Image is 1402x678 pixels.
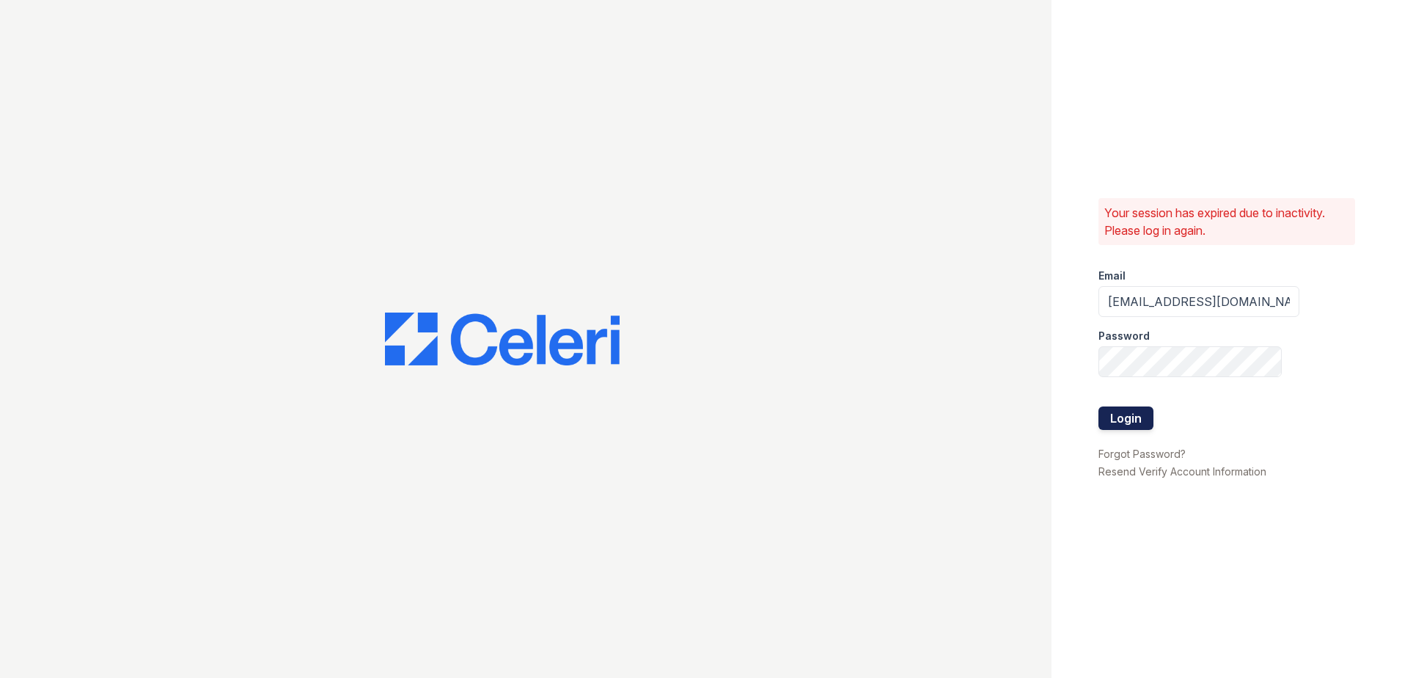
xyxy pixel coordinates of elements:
[1098,465,1266,478] a: Resend Verify Account Information
[1104,204,1349,239] p: Your session has expired due to inactivity. Please log in again.
[1098,448,1186,460] a: Forgot Password?
[1098,407,1153,430] button: Login
[1098,269,1126,283] label: Email
[385,313,620,365] img: CE_Logo_Blue-a8612792a0a2168367f1c8372b55b34899dd931a85d93a1a3d3e32e68fde9ad4.png
[1098,329,1150,343] label: Password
